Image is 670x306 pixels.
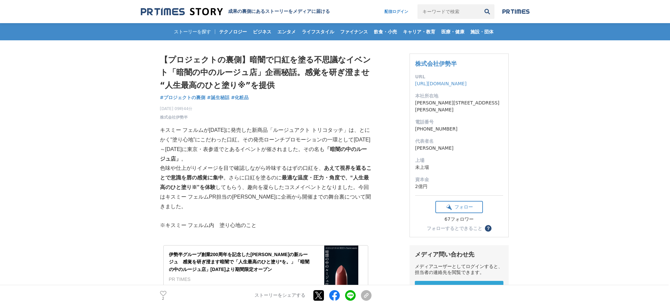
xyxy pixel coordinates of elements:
[415,99,503,113] dd: [PERSON_NAME][STREET_ADDRESS][PERSON_NAME]
[502,9,530,14] img: prtimes
[435,201,483,213] button: フォロー
[378,4,415,19] a: 配信ログイン
[371,23,400,40] a: 飲食・小売
[141,7,330,16] a: 成果の裏側にあるストーリーをメディアに届ける 成果の裏側にあるストーリーをメディアに届ける
[415,93,503,99] dt: 本社所在地
[275,23,298,40] a: エンタメ
[217,29,250,35] span: テクノロジー
[228,9,330,15] h2: 成果の裏側にあるストーリーをメディアに届ける
[400,23,438,40] a: キャリア・教育
[415,157,503,164] dt: 上場
[160,146,367,162] strong: 「暗闇の中のルージュ店」
[231,94,249,101] a: #化粧品
[160,54,372,92] h1: 【プロジェクトの裏側】暗闇で口紅を塗る不思議なイベント「暗闇の中のルージュ店」企画秘話。感覚を研ぎ澄ませ“人生最高のひと塗り※”を提供
[439,23,467,40] a: 医療・健康
[371,29,400,35] span: 飲食・小売
[415,138,503,145] dt: 代表者名
[439,29,467,35] span: 医療・健康
[427,226,482,231] div: フォローするとできること
[468,29,496,35] span: 施設・団体
[169,276,310,283] div: PR TIMES
[415,73,503,80] dt: URL
[169,251,310,273] div: 伊勢半グループ創業200周年を記念した[PERSON_NAME]の新ルージュ 感覚を研ぎ澄ます暗闇で「人生最高のひと塗り*を。」「暗闇の中のルージュ店」[DATE]より期間限定オープン
[415,250,503,258] div: メディア問い合わせ先
[435,216,483,222] div: 67フォロワー
[250,29,274,35] span: ビジネス
[163,245,368,289] a: 伊勢半グループ創業200周年を記念した[PERSON_NAME]の新ルージュ 感覚を研ぎ澄ます暗闇で「人生最高のひと塗り*を。」「暗闇の中のルージュ店」[DATE]より期間限定オープンPR TIMES
[141,7,223,16] img: 成果の裏側にあるストーリーをメディアに届ける
[415,183,503,190] dd: 2億円
[160,221,372,230] p: ※キスミー フェルム内 塗り心地のこと
[207,94,229,101] a: #誕生秘話
[480,4,494,19] button: 検索
[400,29,438,35] span: キャリア・教育
[415,264,503,276] div: メディアユーザーとしてログインすると、担当者の連絡先を閲覧できます。
[207,95,229,100] span: #誕生秘話
[417,4,480,19] input: キーワードで検索
[415,126,503,133] dd: [PHONE_NUMBER]
[160,126,372,164] p: キスミー フェルムが[DATE]に発売した新商品「ルージュアクト トリコタッチ」は、とにかく“塗り心地”にこだわった口紅。その発売ローンチプロモーションの一環として[DATE]～[DATE]に東...
[160,114,188,120] a: 株式会社伊勢半
[415,281,503,302] a: メディアユーザー 新規登録 無料
[160,95,206,100] span: #プロジェクトの裏側
[415,60,457,67] a: 株式会社伊勢半
[255,293,305,299] p: ストーリーをシェアする
[299,23,337,40] a: ライフスタイル
[299,29,337,35] span: ライフスタイル
[275,29,298,35] span: エンタメ
[337,23,371,40] a: ファイナンス
[415,81,467,86] a: [URL][DOMAIN_NAME]
[250,23,274,40] a: ビジネス
[415,119,503,126] dt: 電話番号
[415,164,503,171] dd: 未上場
[160,297,167,300] p: 2
[468,23,496,40] a: 施設・団体
[160,164,372,211] p: 色味や仕上がりイメージを目で確認しながら吟味するはずの口紅を、 。さらに口紅を塗るのに してもらう、趣向を凝らしたコスメイベントとなりました。今回はキスミー フェルムPR担当の[PERSON_N...
[486,226,491,231] span: ？
[160,175,369,190] strong: 最適な温度・圧力・角度で、“人生最高のひと塗り※”を体験
[485,225,492,232] button: ？
[415,145,503,152] dd: [PERSON_NAME]
[160,106,193,112] span: [DATE] 09時44分
[337,29,371,35] span: ファイナンス
[231,95,249,100] span: #化粧品
[415,176,503,183] dt: 資本金
[217,23,250,40] a: テクノロジー
[160,94,206,101] a: #プロジェクトの裏側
